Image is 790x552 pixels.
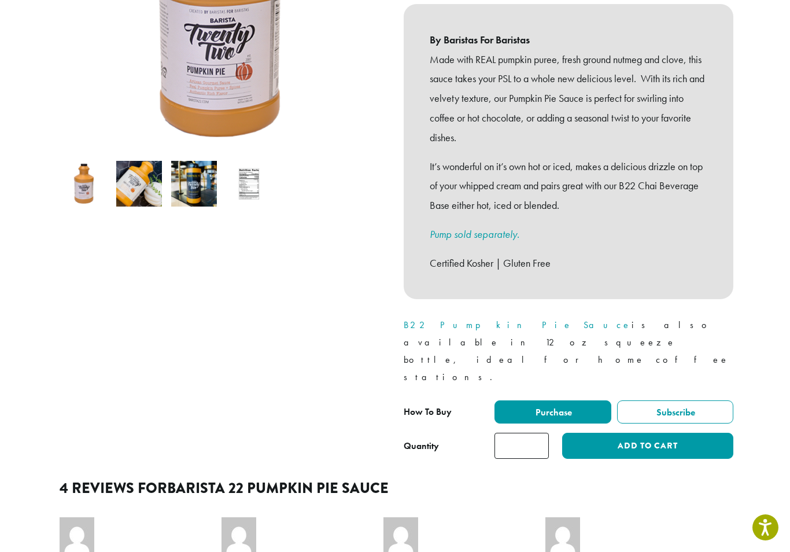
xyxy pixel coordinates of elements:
[430,253,707,273] p: Certified Kosher | Gluten Free
[430,30,707,50] b: By Baristas For Baristas
[430,157,707,215] p: It’s wonderful on it’s own hot or iced, makes a delicious drizzle on top of your whipped cream an...
[116,161,162,207] img: Barista 22 Pumpkin Pie Sauce - Image 2
[60,480,730,497] h2: 4 reviews for
[562,433,733,459] button: Add to cart
[61,161,107,207] img: Barista 22 Pumpkin Pie Sauce
[404,317,733,386] p: is also available in 12 oz squeeze bottle, ideal for home coffee stations.
[226,161,272,207] img: Barista 22 Pumpkin Pie Sauce - Image 4
[167,477,389,499] span: Barista 22 Pumpkin Pie Sauce
[430,227,519,241] a: Pump sold separately.
[655,406,695,418] span: Subscribe
[430,50,707,148] p: Made with REAL pumpkin puree, fresh ground nutmeg and clove, this sauce takes your PSL to a whole...
[534,406,572,418] span: Purchase
[171,161,217,207] img: Barista 22 Pumpkin Pie Sauce - Image 3
[404,319,632,331] a: B22 Pumpkin Pie Sauce
[404,439,439,453] div: Quantity
[494,433,549,459] input: Product quantity
[404,406,452,418] span: How To Buy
